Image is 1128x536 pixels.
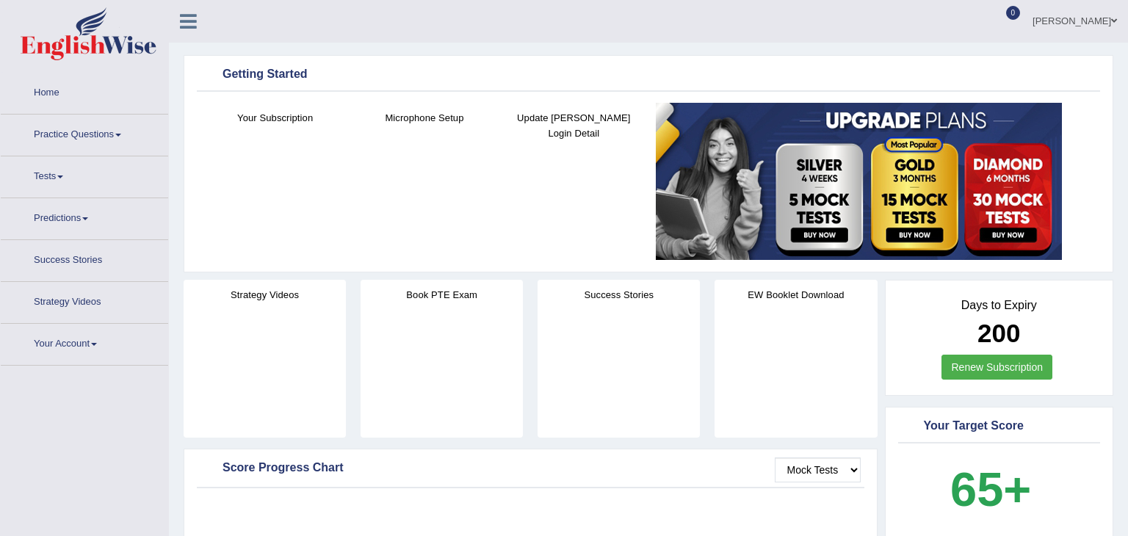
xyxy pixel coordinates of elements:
[715,287,877,303] h4: EW Booklet Download
[902,416,1097,438] div: Your Target Score
[361,287,523,303] h4: Book PTE Exam
[538,287,700,303] h4: Success Stories
[977,319,1020,347] b: 200
[357,110,491,126] h4: Microphone Setup
[200,64,1096,86] div: Getting Started
[1,73,168,109] a: Home
[1006,6,1021,20] span: 0
[1,156,168,193] a: Tests
[1,240,168,277] a: Success Stories
[507,110,641,141] h4: Update [PERSON_NAME] Login Detail
[200,457,861,479] div: Score Progress Chart
[184,287,346,303] h4: Strategy Videos
[208,110,342,126] h4: Your Subscription
[656,103,1062,260] img: small5.jpg
[1,115,168,151] a: Practice Questions
[950,463,1031,516] b: 65+
[941,355,1052,380] a: Renew Subscription
[1,324,168,361] a: Your Account
[902,299,1097,312] h4: Days to Expiry
[1,282,168,319] a: Strategy Videos
[1,198,168,235] a: Predictions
